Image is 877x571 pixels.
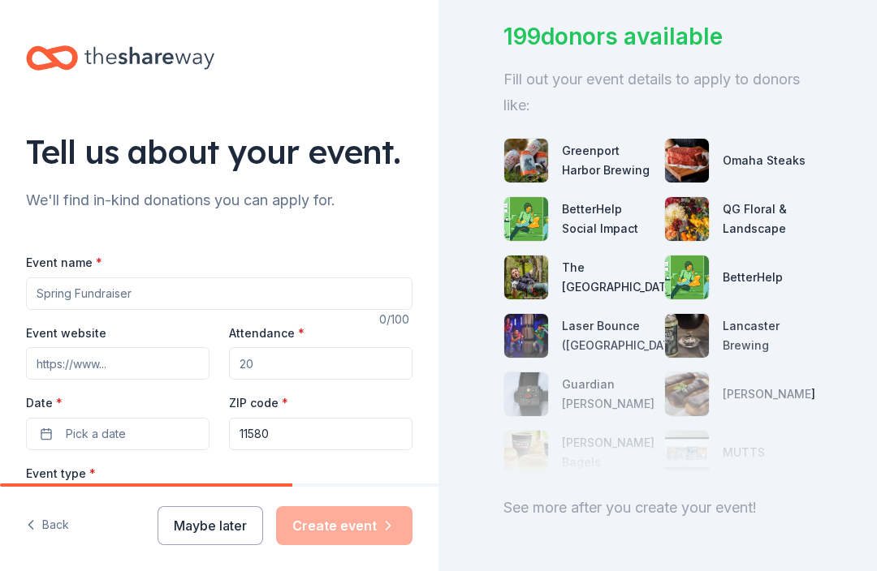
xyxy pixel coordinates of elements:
[665,139,709,182] img: photo for Omaha Steaks
[562,258,677,297] div: The [GEOGRAPHIC_DATA]
[66,424,126,444] span: Pick a date
[504,255,548,299] img: photo for The Adventure Park
[562,141,651,180] div: Greenport Harbor Brewing
[26,187,413,213] div: We'll find in-kind donations you can apply for.
[379,310,413,329] div: 0 /100
[665,197,709,241] img: photo for QG Floral & Landscape
[26,395,210,411] label: Date
[26,129,413,174] div: Tell us about your event.
[26,347,210,380] input: https://www...
[723,151,806,170] div: Omaha Steaks
[723,268,783,287] div: BetterHelp
[229,347,413,380] input: 20
[503,67,812,118] div: Fill out your event details to apply to donors like:
[26,325,106,341] label: Event website
[26,466,96,482] label: Event type
[158,506,263,545] button: Maybe later
[503,495,812,521] div: See more after you create your event!
[723,200,812,238] div: QG Floral & Landscape
[503,19,812,54] div: 199 donors available
[229,395,288,411] label: ZIP code
[26,277,413,310] input: Spring Fundraiser
[504,139,548,182] img: photo for Greenport Harbor Brewing
[26,255,102,271] label: Event name
[562,200,651,238] div: BetterHelp Social Impact
[504,197,548,241] img: photo for BetterHelp Social Impact
[26,509,69,543] button: Back
[665,255,709,299] img: photo for BetterHelp
[229,418,413,450] input: 12345 (U.S. only)
[229,325,305,341] label: Attendance
[26,418,210,450] button: Pick a date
